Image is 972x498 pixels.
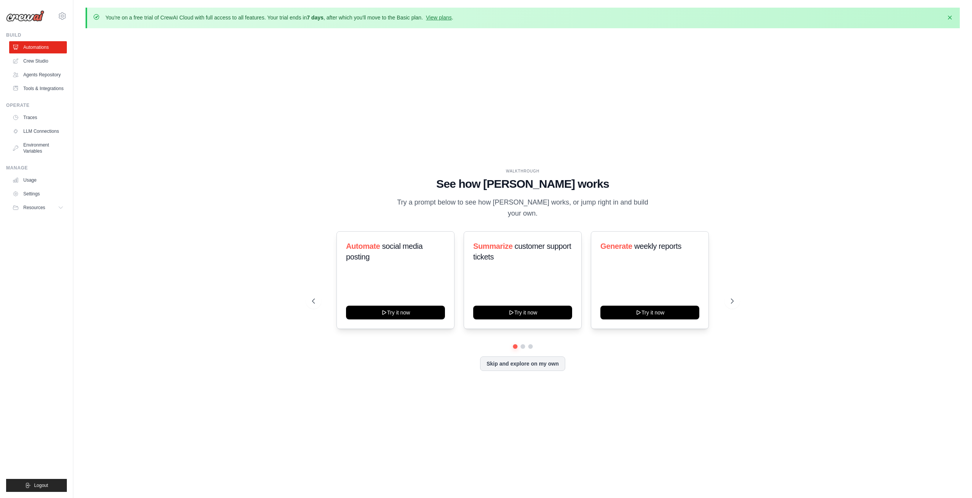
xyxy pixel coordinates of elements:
[346,306,445,319] button: Try it now
[9,188,67,200] a: Settings
[9,201,67,214] button: Resources
[9,111,67,124] a: Traces
[6,10,44,22] img: Logo
[600,306,699,319] button: Try it now
[395,197,651,219] p: Try a prompt below to see how [PERSON_NAME] works, or jump right in and build your own.
[9,139,67,157] a: Environment Variables
[312,168,734,174] div: WALKTHROUGH
[426,15,451,21] a: View plans
[480,356,565,371] button: Skip and explore on my own
[634,242,681,250] span: weekly reports
[473,242,571,261] span: customer support tickets
[9,125,67,137] a: LLM Connections
[6,479,67,492] button: Logout
[23,205,45,211] span: Resources
[346,242,380,250] span: Automate
[9,174,67,186] a: Usage
[34,482,48,488] span: Logout
[6,102,67,108] div: Operate
[9,41,67,53] a: Automations
[9,82,67,95] a: Tools & Integrations
[9,69,67,81] a: Agents Repository
[6,32,67,38] div: Build
[600,242,632,250] span: Generate
[307,15,323,21] strong: 7 days
[346,242,423,261] span: social media posting
[312,177,734,191] h1: See how [PERSON_NAME] works
[6,165,67,171] div: Manage
[105,14,453,21] p: You're on a free trial of CrewAI Cloud with full access to all features. Your trial ends in , aft...
[9,55,67,67] a: Crew Studio
[473,306,572,319] button: Try it now
[473,242,513,250] span: Summarize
